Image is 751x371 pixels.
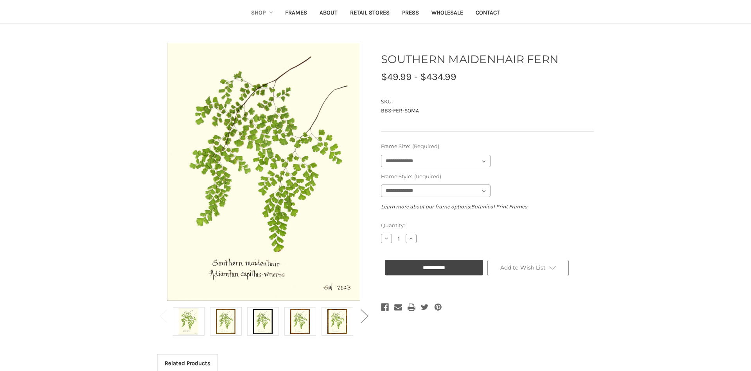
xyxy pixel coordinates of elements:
[396,4,425,23] a: Press
[179,308,198,335] img: Unframed
[381,143,594,150] label: Frame Size:
[381,98,592,106] dt: SKU:
[279,4,313,23] a: Frames
[381,203,594,211] p: Learn more about our frame options:
[381,222,594,230] label: Quantity:
[381,51,594,67] h1: SOUTHERN MAIDENHAIR FERN
[471,203,527,210] a: Botanical Print Frames
[381,71,456,82] span: $49.99 - $434.99
[327,308,347,335] img: Gold Bamboo Frame
[381,173,594,181] label: Frame Style:
[356,304,372,328] button: Go to slide 2 of 2
[412,143,439,149] small: (Required)
[381,107,594,115] dd: BBS-FER-SOMA
[166,43,361,301] img: Unframed
[290,308,310,335] img: Burlewood Frame
[344,4,396,23] a: Retail Stores
[469,4,506,23] a: Contact
[414,173,441,179] small: (Required)
[216,308,235,335] img: Antique Gold Frame
[253,308,273,335] img: Black Frame
[313,4,344,23] a: About
[245,4,279,23] a: Shop
[425,4,469,23] a: Wholesale
[500,264,546,271] span: Add to Wish List
[487,260,569,276] a: Add to Wish List
[408,302,415,313] a: Print
[155,304,171,328] button: Go to slide 2 of 2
